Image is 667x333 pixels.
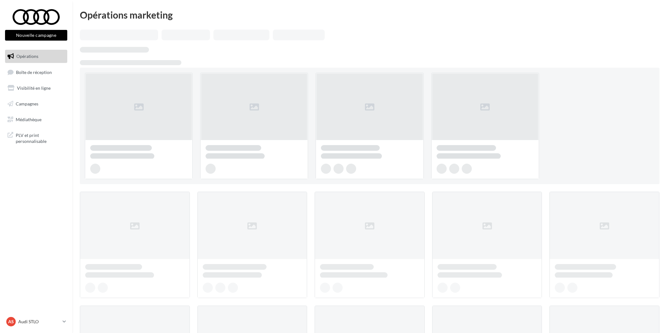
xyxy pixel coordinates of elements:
[8,319,14,325] span: AS
[17,85,51,91] span: Visibilité en ligne
[4,113,69,126] a: Médiathèque
[5,30,67,41] button: Nouvelle campagne
[4,97,69,110] a: Campagnes
[4,128,69,147] a: PLV et print personnalisable
[4,65,69,79] a: Boîte de réception
[16,69,52,75] span: Boîte de réception
[16,101,38,106] span: Campagnes
[16,116,41,122] span: Médiathèque
[16,131,65,144] span: PLV et print personnalisable
[80,10,659,20] div: Opérations marketing
[4,50,69,63] a: Opérations
[4,82,69,95] a: Visibilité en ligne
[5,316,67,328] a: AS Audi STLO
[18,319,60,325] p: Audi STLO
[16,54,38,59] span: Opérations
